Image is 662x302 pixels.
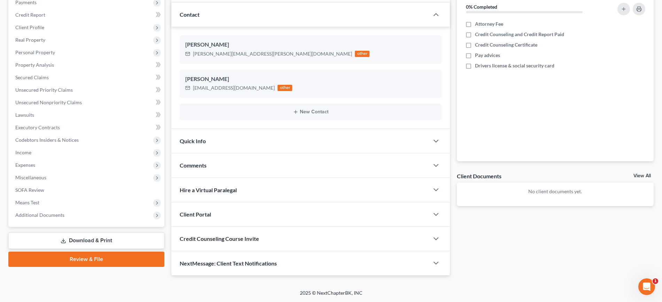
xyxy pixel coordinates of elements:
[15,124,60,130] span: Executory Contracts
[462,188,648,195] p: No client documents yet.
[133,289,530,302] div: 2025 © NextChapterBK, INC
[15,137,79,143] span: Codebtors Insiders & Notices
[10,184,164,196] a: SOFA Review
[15,174,46,180] span: Miscellaneous
[180,260,277,267] span: NextMessage: Client Text Notifications
[10,71,164,84] a: Secured Claims
[180,138,206,144] span: Quick Info
[633,173,651,178] a: View All
[193,50,352,57] div: [PERSON_NAME][EMAIL_ADDRESS][PERSON_NAME][DOMAIN_NAME]
[15,99,82,105] span: Unsecured Nonpriority Claims
[475,21,503,27] span: Attorney Fee
[185,41,436,49] div: [PERSON_NAME]
[10,96,164,109] a: Unsecured Nonpriority Claims
[15,212,64,218] span: Additional Documents
[185,75,436,83] div: [PERSON_NAME]
[475,31,564,38] span: Credit Counseling and Credit Report Paid
[15,162,35,168] span: Expenses
[15,49,55,55] span: Personal Property
[15,37,45,43] span: Real Property
[15,12,45,18] span: Credit Report
[193,84,275,91] div: [EMAIL_ADDRESS][DOMAIN_NAME]
[180,162,207,169] span: Comments
[10,121,164,134] a: Executory Contracts
[8,252,164,267] a: Review & File
[180,11,200,18] span: Contact
[10,9,164,21] a: Credit Report
[475,52,500,59] span: Pay advices
[15,187,44,193] span: SOFA Review
[10,109,164,121] a: Lawsuits
[15,74,49,80] span: Secured Claims
[638,278,655,295] iframe: Intercom live chat
[475,41,537,48] span: Credit Counseling Certificate
[180,187,237,193] span: Hire a Virtual Paralegal
[278,85,292,91] div: other
[185,109,436,115] button: New Contact
[15,62,54,68] span: Property Analysis
[180,211,211,218] span: Client Portal
[15,87,73,93] span: Unsecured Priority Claims
[180,235,259,242] span: Credit Counseling Course Invite
[653,278,658,284] span: 1
[466,4,497,10] strong: 0% Completed
[475,62,554,69] span: Drivers license & social security card
[10,59,164,71] a: Property Analysis
[10,84,164,96] a: Unsecured Priority Claims
[15,199,39,205] span: Means Test
[8,232,164,249] a: Download & Print
[15,112,34,118] span: Lawsuits
[15,149,31,155] span: Income
[457,172,501,180] div: Client Documents
[15,24,44,30] span: Client Profile
[355,51,369,57] div: other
